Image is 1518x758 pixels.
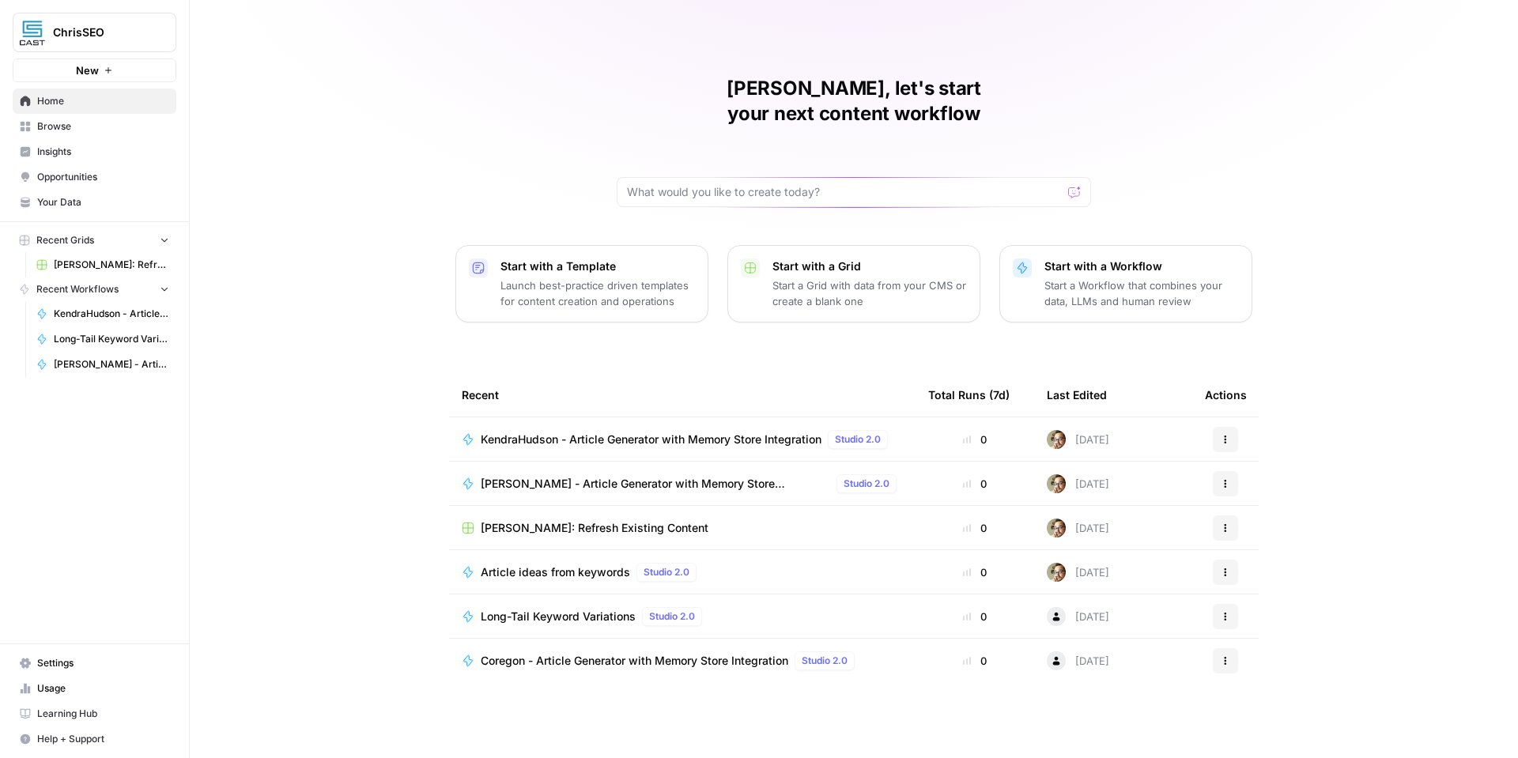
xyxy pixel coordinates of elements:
[29,352,176,377] a: [PERSON_NAME] - Article Generator with Memory Store Integration
[13,190,176,215] a: Your Data
[1047,519,1109,537] div: [DATE]
[928,520,1021,536] div: 0
[928,564,1021,580] div: 0
[13,58,176,82] button: New
[1047,474,1109,493] div: [DATE]
[481,564,630,580] span: Article ideas from keywords
[13,89,176,114] a: Home
[644,565,689,579] span: Studio 2.0
[29,326,176,352] a: Long-Tail Keyword Variations
[37,732,169,746] span: Help + Support
[999,245,1252,322] button: Start with a WorkflowStart a Workflow that combines your data, LLMs and human review
[1047,519,1066,537] img: dgvnr7e784zoarby4zq8eivda5uh
[76,62,99,78] span: New
[1044,277,1239,309] p: Start a Workflow that combines your data, LLMs and human review
[462,474,903,493] a: [PERSON_NAME] - Article Generator with Memory Store IntegrationStudio 2.0
[1205,373,1247,417] div: Actions
[13,726,176,752] button: Help + Support
[1047,373,1107,417] div: Last Edited
[1047,563,1109,582] div: [DATE]
[500,258,695,274] p: Start with a Template
[37,170,169,184] span: Opportunities
[462,607,903,626] a: Long-Tail Keyword VariationsStudio 2.0
[627,184,1062,200] input: What would you like to create today?
[481,432,821,447] span: KendraHudson - Article Generator with Memory Store Integration
[37,145,169,159] span: Insights
[481,476,830,492] span: [PERSON_NAME] - Article Generator with Memory Store Integration
[772,277,967,309] p: Start a Grid with data from your CMS or create a blank one
[13,114,176,139] a: Browse
[772,258,967,274] p: Start with a Grid
[617,76,1091,126] h1: [PERSON_NAME], let's start your next content workflow
[54,332,169,346] span: Long-Tail Keyword Variations
[928,653,1021,669] div: 0
[37,119,169,134] span: Browse
[462,520,903,536] a: [PERSON_NAME]: Refresh Existing Content
[1047,430,1066,449] img: dgvnr7e784zoarby4zq8eivda5uh
[54,357,169,371] span: [PERSON_NAME] - Article Generator with Memory Store Integration
[36,282,119,296] span: Recent Workflows
[18,18,47,47] img: ChrisSEO Logo
[53,25,149,40] span: ChrisSEO
[455,245,708,322] button: Start with a TemplateLaunch best-practice driven templates for content creation and operations
[462,373,903,417] div: Recent
[481,520,708,536] span: [PERSON_NAME]: Refresh Existing Content
[29,301,176,326] a: KendraHudson - Article Generator with Memory Store Integration
[13,139,176,164] a: Insights
[36,233,94,247] span: Recent Grids
[802,654,848,668] span: Studio 2.0
[928,476,1021,492] div: 0
[928,373,1010,417] div: Total Runs (7d)
[462,430,903,449] a: KendraHudson - Article Generator with Memory Store IntegrationStudio 2.0
[13,651,176,676] a: Settings
[1047,474,1066,493] img: dgvnr7e784zoarby4zq8eivda5uh
[13,676,176,701] a: Usage
[481,653,788,669] span: Coregon - Article Generator with Memory Store Integration
[37,681,169,696] span: Usage
[1044,258,1239,274] p: Start with a Workflow
[1047,563,1066,582] img: dgvnr7e784zoarby4zq8eivda5uh
[37,656,169,670] span: Settings
[13,164,176,190] a: Opportunities
[29,252,176,277] a: [PERSON_NAME]: Refresh Existing Content
[13,228,176,252] button: Recent Grids
[1047,651,1109,670] div: [DATE]
[462,563,903,582] a: Article ideas from keywordsStudio 2.0
[13,277,176,301] button: Recent Workflows
[1047,430,1109,449] div: [DATE]
[1047,607,1109,626] div: [DATE]
[54,307,169,321] span: KendraHudson - Article Generator with Memory Store Integration
[462,651,903,670] a: Coregon - Article Generator with Memory Store IntegrationStudio 2.0
[37,195,169,209] span: Your Data
[37,94,169,108] span: Home
[481,609,636,624] span: Long-Tail Keyword Variations
[844,477,889,491] span: Studio 2.0
[500,277,695,309] p: Launch best-practice driven templates for content creation and operations
[835,432,881,447] span: Studio 2.0
[13,701,176,726] a: Learning Hub
[13,13,176,52] button: Workspace: ChrisSEO
[928,432,1021,447] div: 0
[727,245,980,322] button: Start with a GridStart a Grid with data from your CMS or create a blank one
[37,707,169,721] span: Learning Hub
[649,609,695,624] span: Studio 2.0
[928,609,1021,624] div: 0
[54,258,169,272] span: [PERSON_NAME]: Refresh Existing Content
